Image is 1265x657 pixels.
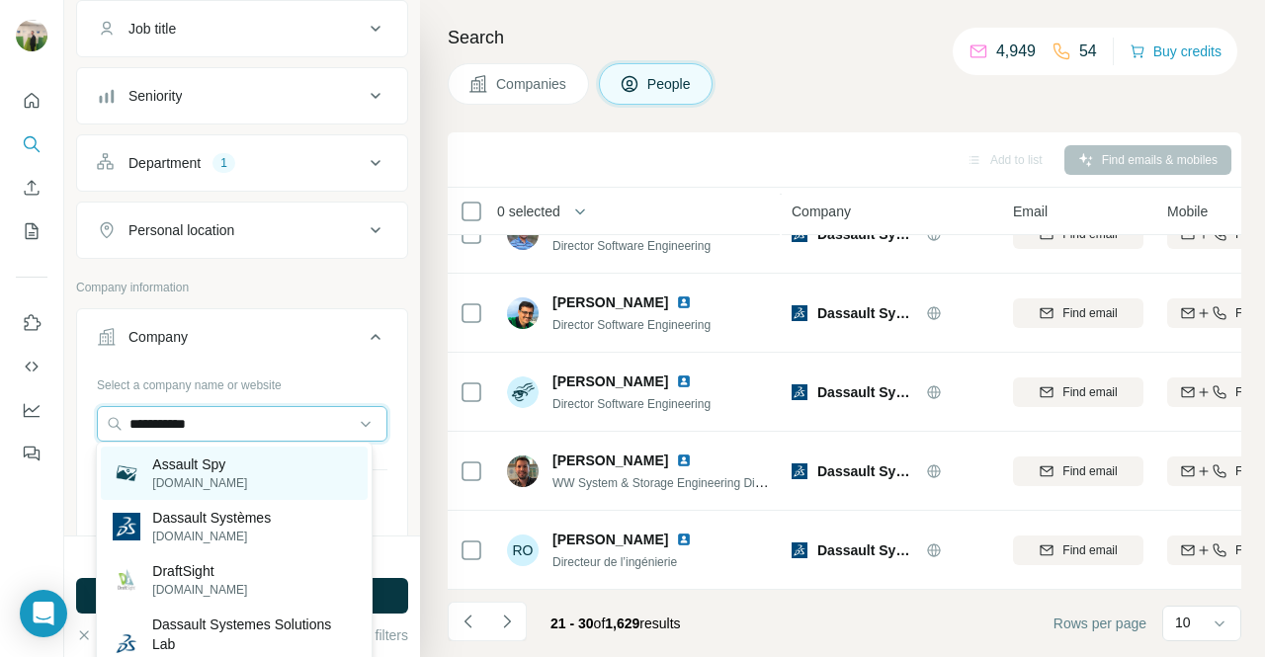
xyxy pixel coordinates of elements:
img: LinkedIn logo [676,373,692,389]
img: Avatar [507,297,539,329]
button: Run search [76,578,408,614]
span: results [550,616,681,631]
span: Director Software Engineering [552,397,711,411]
button: Buy credits [1130,38,1222,65]
p: 54 [1079,40,1097,63]
span: Director Software Engineering [552,239,711,253]
button: Find email [1013,298,1143,328]
img: DraftSight [113,566,140,594]
div: Company [128,327,188,347]
button: Use Surfe on LinkedIn [16,305,47,341]
span: 1,629 [605,616,639,631]
button: Job title [77,5,407,52]
img: Dassault Systèmes [113,513,140,540]
span: Find email [1062,383,1117,401]
span: Dassault Systèmes [817,461,916,481]
button: Navigate to next page [487,602,527,641]
p: Company information [76,279,408,296]
button: Dashboard [16,392,47,428]
div: Job title [128,19,176,39]
p: Dassault Systemes Solutions Lab [152,615,356,654]
img: LinkedIn logo [676,294,692,310]
button: Feedback [16,436,47,471]
span: Company [792,202,851,221]
span: Email [1013,202,1048,221]
span: Dassault Systèmes [817,540,916,560]
span: WW System & Storage Engineering Director [552,474,785,490]
button: Enrich CSV [16,170,47,205]
img: Logo of Dassault Systèmes [792,384,807,400]
p: [DOMAIN_NAME] [152,528,271,545]
button: Navigate to previous page [448,602,487,641]
p: DraftSight [152,561,247,581]
span: Find email [1062,304,1117,322]
button: Find email [1013,456,1143,486]
img: Logo of Dassault Systèmes [792,463,807,479]
img: LinkedIn logo [676,532,692,547]
span: Companies [496,74,568,94]
img: Avatar [507,455,539,487]
p: [DOMAIN_NAME] [152,474,247,492]
button: Department1 [77,139,407,187]
span: 0 selected [497,202,560,221]
button: Personal location [77,206,407,254]
p: 10 [1175,613,1191,632]
button: My lists [16,213,47,249]
span: Rows per page [1054,614,1146,633]
button: Clear [76,625,132,645]
p: [DOMAIN_NAME] [152,581,247,599]
button: Seniority [77,72,407,120]
button: Quick start [16,83,47,119]
span: Dassault Systèmes [817,382,916,402]
span: Director Software Engineering [552,318,711,332]
img: LinkedIn logo [676,452,692,468]
button: Find email [1013,377,1143,407]
button: Company [77,313,407,369]
img: Assault Spy [113,459,140,487]
p: 4,949 [996,40,1036,63]
img: Logo of Dassault Systèmes [792,542,807,558]
button: Use Surfe API [16,349,47,384]
img: Avatar [507,376,539,408]
img: Avatar [16,20,47,51]
div: Seniority [128,86,182,106]
div: Department [128,153,201,173]
div: RO [507,534,539,566]
div: 1 [212,154,235,172]
span: 21 - 30 [550,616,594,631]
span: Dassault Systèmes [817,303,916,323]
span: Find email [1062,541,1117,559]
h4: Search [448,24,1241,51]
span: of [594,616,606,631]
p: Dassault Systèmes [152,508,271,528]
span: Directeur de l’ingénierie [552,555,677,569]
span: People [647,74,693,94]
span: [PERSON_NAME] [552,451,668,470]
p: Assault Spy [152,454,247,474]
span: [PERSON_NAME] [552,530,668,549]
span: [PERSON_NAME] [552,371,668,391]
button: Search [16,126,47,162]
div: Open Intercom Messenger [20,590,67,637]
span: [PERSON_NAME] [552,292,668,312]
div: Personal location [128,220,234,240]
button: Find email [1013,535,1143,565]
div: Select a company name or website [97,369,387,394]
span: Mobile [1167,202,1208,221]
span: Find email [1062,462,1117,480]
img: Logo of Dassault Systèmes [792,305,807,321]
